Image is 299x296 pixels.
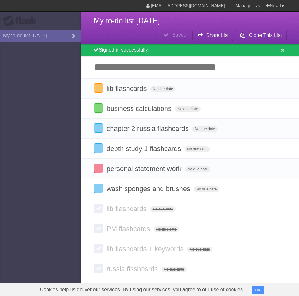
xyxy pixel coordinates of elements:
[81,44,299,56] div: Signed in successfully.
[187,247,212,252] span: No due date
[194,186,219,192] span: No due date
[192,126,217,132] span: No due date
[107,265,159,273] span: russia flsshbsrds
[192,30,234,41] button: Share List
[94,83,103,93] label: Done
[107,225,152,233] span: PM flashcards
[206,33,229,38] b: Share List
[154,226,179,232] span: No due date
[175,106,200,112] span: No due date
[107,185,192,193] span: wash sponges and brushes
[3,15,41,27] div: Flask
[185,166,210,172] span: No due date
[34,283,251,296] span: Cookies help us deliver our services. By using our services, you agree to our use of cookies.
[107,165,183,173] span: personal statement work
[94,164,103,173] label: Done
[172,32,186,38] b: Saved
[161,267,187,272] span: No due date
[107,245,185,253] span: lib flashcards + keywords
[94,244,103,253] label: Done
[249,33,282,38] b: Clone This List
[235,30,287,41] button: Clone This List
[107,125,190,132] span: chapter 2 russia flashcards
[185,146,210,152] span: No due date
[94,264,103,273] label: Done
[107,205,148,213] span: lib flashcards
[107,85,148,92] span: lib flashcards
[94,204,103,213] label: Done
[150,86,176,92] span: No due date
[94,143,103,153] label: Done
[94,103,103,113] label: Done
[94,184,103,193] label: Done
[107,145,182,153] span: depth study 1 flashcards
[150,206,176,212] span: No due date
[107,105,173,112] span: business calculations
[94,224,103,233] label: Done
[252,286,264,294] button: OK
[94,123,103,133] label: Done
[94,16,160,25] span: My to-do list [DATE]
